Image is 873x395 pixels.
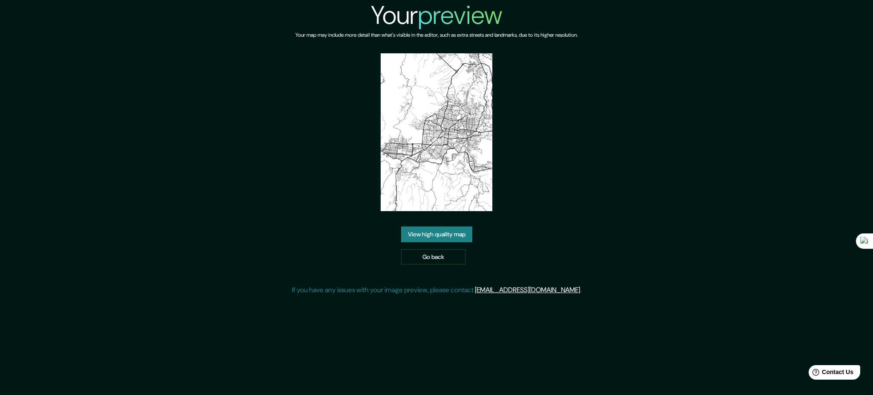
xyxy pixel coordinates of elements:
img: created-map-preview [381,53,492,211]
h6: Your map may include more detail than what's visible in the editor, such as extra streets and lan... [295,31,578,40]
a: [EMAIL_ADDRESS][DOMAIN_NAME] [475,285,580,294]
a: View high quality map [401,227,472,242]
iframe: Help widget launcher [797,362,864,386]
a: Go back [401,249,465,265]
p: If you have any issues with your image preview, please contact . [292,285,581,295]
